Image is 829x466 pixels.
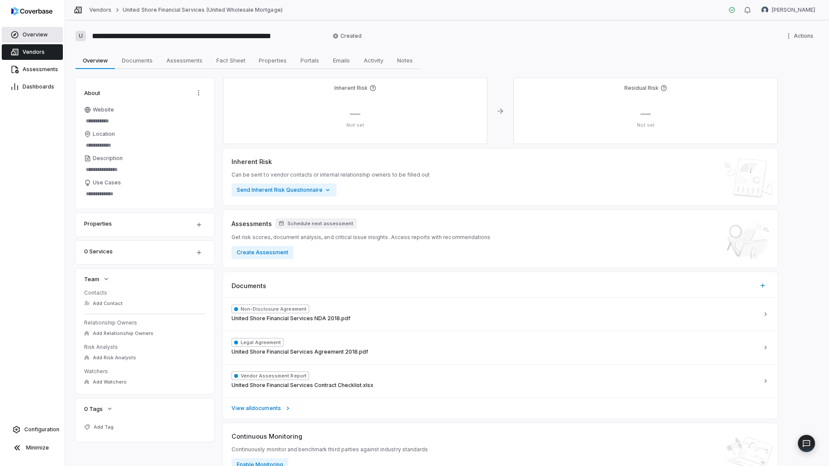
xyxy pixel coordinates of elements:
[84,139,206,151] input: Location
[255,55,290,66] span: Properties
[93,131,115,138] span: Location
[330,55,353,66] span: Emails
[84,188,206,200] textarea: Use Cases
[213,55,249,66] span: Fact Sheet
[756,3,820,16] button: Bonnie Guidry avatar[PERSON_NAME]
[772,7,815,13] span: [PERSON_NAME]
[223,298,778,331] button: Non-Disclosure AgreementUnited Shore Financial Services NDA 2018.pdf
[93,379,127,385] span: Add Watchers
[84,405,103,413] span: 0 Tags
[2,62,63,77] a: Assessments
[232,382,373,389] span: United Shore Financial Services Contract Checklist.xlsx
[23,49,45,56] span: Vendors
[2,79,63,95] a: Dashboards
[297,55,323,66] span: Portals
[3,439,61,456] button: Minimize
[82,419,116,435] button: Add Tag
[118,55,156,66] span: Documents
[93,179,121,186] span: Use Cases
[761,7,768,13] img: Bonnie Guidry avatar
[84,115,206,127] input: Website
[82,271,112,287] button: Team
[232,246,294,259] button: Create Assessment
[79,55,111,66] span: Overview
[84,289,206,296] dt: Contacts
[26,444,49,451] span: Minimize
[84,275,99,283] span: Team
[163,55,206,66] span: Assessments
[24,426,59,433] span: Configuration
[23,83,54,90] span: Dashboards
[350,107,360,120] span: —
[223,397,778,419] a: View alldocuments
[232,432,302,441] span: Continuous Monitoring
[232,281,266,290] span: Documents
[232,371,309,380] span: Vendor Assessment Report
[2,27,63,43] a: Overview
[82,295,125,311] button: Add Contact
[232,405,281,412] span: View all documents
[123,7,282,13] a: United Shore Financial Services (United Wholesale Mortgage)
[232,338,284,347] span: Legal Agreement
[520,122,771,128] p: Not set
[192,86,206,99] button: Actions
[275,218,357,229] button: Schedule next assessment
[333,33,362,39] span: Created
[624,85,659,92] h4: Residual Risk
[360,55,387,66] span: Activity
[640,107,651,120] span: —
[11,7,52,16] img: Coverbase logo
[3,422,61,437] a: Configuration
[84,344,206,351] dt: Risk Analysts
[94,424,114,430] span: Add Tag
[287,220,353,227] span: Schedule next assessment
[93,330,153,337] span: Add Relationship Owners
[223,331,778,364] button: Legal AgreementUnited Shore Financial Services Agreement 2018.pdf
[232,219,272,228] span: Assessments
[394,55,416,66] span: Notes
[232,446,428,453] span: Continuously monitor and benchmark third parties against industry standards
[223,364,778,397] button: Vendor Assessment ReportUnited Shore Financial Services Contract Checklist.xlsx
[93,354,136,361] span: Add Risk Analysts
[84,89,100,97] span: About
[84,368,206,375] dt: Watchers
[232,315,350,322] span: United Shore Financial Services NDA 2018.pdf
[84,319,206,326] dt: Relationship Owners
[89,7,111,13] a: Vendors
[232,157,272,166] span: Inherent Risk
[232,348,368,355] span: United Shore Financial Services Agreement 2018.pdf
[23,66,58,73] span: Assessments
[93,155,123,162] span: Description
[2,44,63,60] a: Vendors
[230,122,480,128] p: Not set
[84,164,206,176] textarea: Description
[232,234,490,241] span: Get risk scores, document analysis, and critical issue insights. Access reports with recommendations
[93,106,114,113] span: Website
[232,184,336,197] button: Send Inherent Risk Questionnaire
[232,305,309,313] span: Non-Disclosure Agreement
[232,171,430,178] span: Can be sent to vendor contacts or internal relationship owners to be filled out
[783,30,819,43] button: More actions
[82,401,116,417] button: 0 Tags
[23,31,48,38] span: Overview
[334,85,368,92] h4: Inherent Risk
